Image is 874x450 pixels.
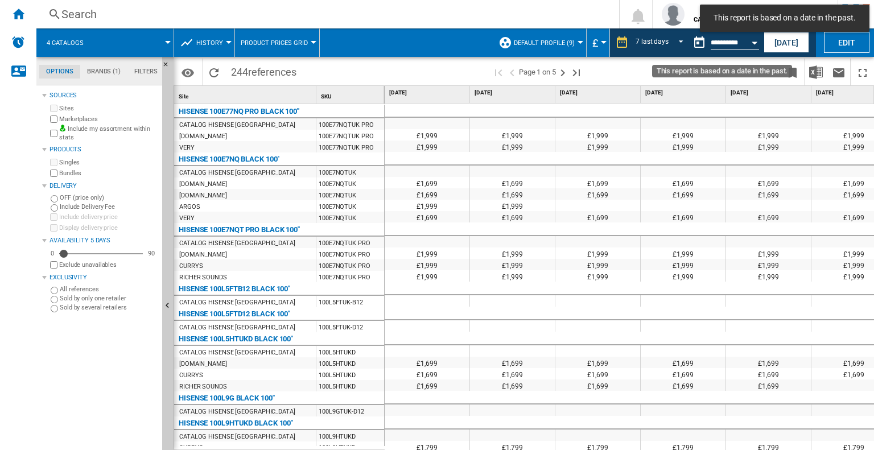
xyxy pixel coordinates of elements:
[470,129,555,141] div: £1,999
[570,59,583,85] button: Last page
[726,368,811,379] div: £1,699
[470,188,555,200] div: £1,699
[59,115,158,123] label: Marketplaces
[59,169,158,177] label: Bundles
[179,223,300,237] div: HISENSE 100E7NQT PRO BLACK 100"
[641,379,725,391] div: £1,699
[179,201,200,213] div: ARGOS
[179,347,295,358] div: CATALOG HISENSE [GEOGRAPHIC_DATA]
[587,28,610,57] md-menu: Currency
[726,177,811,188] div: £1,699
[319,86,384,104] div: SKU Sort None
[319,86,384,104] div: Sort None
[179,93,188,100] span: Site
[316,118,384,130] div: 100E77NQTUK PRO
[316,321,384,332] div: 100L5FTUK-D12
[179,406,295,418] div: CATALOG HISENSE [GEOGRAPHIC_DATA]
[385,188,469,200] div: £1,699
[726,141,811,152] div: £1,999
[643,86,725,100] div: [DATE]
[50,236,158,245] div: Availability 5 Days
[387,86,469,100] div: [DATE]
[641,357,725,368] div: £1,699
[51,305,58,312] input: Sold by several retailers
[248,66,296,78] span: references
[179,358,227,370] div: [DOMAIN_NAME]
[726,259,811,270] div: £1,999
[514,39,575,47] span: Default profile (9)
[726,129,811,141] div: £1,999
[726,188,811,200] div: £1,699
[59,158,158,167] label: Singles
[556,59,570,85] button: Next page
[641,141,725,152] div: £1,999
[179,297,295,308] div: CATALOG HISENSE [GEOGRAPHIC_DATA]
[385,379,469,391] div: £1,699
[196,39,223,47] span: History
[11,35,25,49] img: alerts-logo.svg
[385,247,469,259] div: £1,999
[558,86,640,100] div: [DATE]
[470,379,555,391] div: £1,699
[555,259,640,270] div: £1,999
[385,368,469,379] div: £1,699
[662,3,685,26] img: profile.jpg
[731,89,809,97] span: [DATE]
[59,261,158,269] label: Exclude unavailables
[316,177,384,189] div: 100E7NQTUK
[179,307,290,321] div: HISENSE 100L5FTD12 BLACK 100"
[316,369,384,380] div: 100L5HTUKD
[179,105,299,118] div: HISENSE 100E77NQ PRO BLACK 100"
[179,131,227,142] div: [DOMAIN_NAME]
[48,249,57,258] div: 0
[385,200,469,211] div: £1,999
[179,381,227,393] div: RICHER SOUNDS
[688,28,761,57] div: This report is based on a date in the past.
[51,195,58,203] input: OFF (price only)
[179,152,279,166] div: HISENSE 100E7NQ BLACK 100"
[555,141,640,152] div: £1,999
[472,86,555,100] div: [DATE]
[179,282,290,296] div: HISENSE 100L5FTB12 BLACK 100"
[59,224,158,232] label: Display delivery price
[641,129,725,141] div: £1,999
[385,211,469,222] div: £1,699
[80,65,127,79] md-tab-item: Brands (1)
[179,431,295,443] div: CATALOG HISENSE [GEOGRAPHIC_DATA]
[60,203,158,211] label: Include Delivery Fee
[42,28,168,57] div: 4 catalogs
[385,259,469,270] div: £1,999
[176,86,316,104] div: Sort None
[641,188,725,200] div: £1,699
[39,65,80,79] md-tab-item: Options
[61,6,589,22] div: Search
[50,105,57,112] input: Sites
[179,190,227,201] div: [DOMAIN_NAME]
[781,59,804,85] button: Bookmark this report
[641,177,725,188] div: £1,699
[50,126,57,141] input: Include my assortment within stats
[180,28,229,57] div: History
[60,285,158,294] label: All references
[555,357,640,368] div: £1,699
[179,213,195,224] div: VERY
[176,86,316,104] div: Site Sort None
[385,357,469,368] div: £1,699
[560,89,638,97] span: [DATE]
[470,200,555,211] div: £1,999
[316,248,384,259] div: 100E7NQTUK PRO
[47,28,95,57] button: 4 catalogs
[196,28,229,57] button: History
[316,405,384,416] div: 100L9GTUK-D12
[555,379,640,391] div: £1,699
[555,270,640,282] div: £1,999
[50,159,57,166] input: Singles
[50,170,57,177] input: Bundles
[641,211,725,222] div: £1,699
[316,346,384,357] div: 100L5HTUKD
[470,368,555,379] div: £1,699
[498,28,580,57] div: Default profile (9)
[50,181,158,191] div: Delivery
[475,89,553,97] span: [DATE]
[316,200,384,212] div: 100E7NQTUK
